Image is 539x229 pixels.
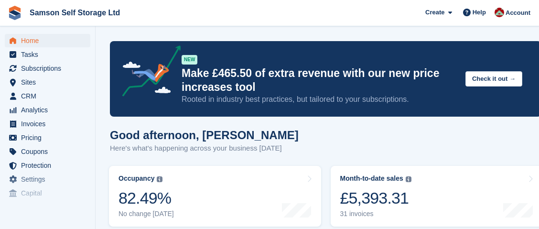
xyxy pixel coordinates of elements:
[473,8,486,17] span: Help
[5,159,90,172] a: menu
[406,176,411,182] img: icon-info-grey-7440780725fd019a000dd9b08b2336e03edf1995a4989e88bcd33f0948082b44.svg
[21,89,78,103] span: CRM
[425,8,444,17] span: Create
[26,5,124,21] a: Samson Self Storage Ltd
[21,173,78,186] span: Settings
[5,48,90,61] a: menu
[110,143,299,154] p: Here's what's happening across your business [DATE]
[119,210,174,218] div: No change [DATE]
[114,45,181,100] img: price-adjustments-announcement-icon-8257ccfd72463d97f412b2fc003d46551f7dbcb40ab6d574587a9cd5c0d94...
[340,188,411,208] div: £5,393.31
[5,145,90,158] a: menu
[21,48,78,61] span: Tasks
[182,55,197,65] div: NEW
[5,62,90,75] a: menu
[340,174,403,183] div: Month-to-date sales
[8,6,22,20] img: stora-icon-8386f47178a22dfd0bd8f6a31ec36ba5ce8667c1dd55bd0f319d3a0aa187defe.svg
[5,34,90,47] a: menu
[157,176,162,182] img: icon-info-grey-7440780725fd019a000dd9b08b2336e03edf1995a4989e88bcd33f0948082b44.svg
[119,174,154,183] div: Occupancy
[119,188,174,208] div: 82.49%
[182,94,458,105] p: Rooted in industry best practices, but tailored to your subscriptions.
[5,103,90,117] a: menu
[21,186,78,200] span: Capital
[5,89,90,103] a: menu
[5,131,90,144] a: menu
[21,145,78,158] span: Coupons
[21,76,78,89] span: Sites
[21,34,78,47] span: Home
[506,8,530,18] span: Account
[5,117,90,131] a: menu
[21,131,78,144] span: Pricing
[5,186,90,200] a: menu
[5,173,90,186] a: menu
[21,159,78,172] span: Protection
[110,129,299,142] h1: Good afternoon, [PERSON_NAME]
[109,166,321,227] a: Occupancy 82.49% No change [DATE]
[21,117,78,131] span: Invoices
[21,103,78,117] span: Analytics
[340,210,411,218] div: 31 invoices
[182,66,458,94] p: Make £465.50 of extra revenue with our new price increases tool
[465,71,522,87] button: Check it out →
[5,76,90,89] a: menu
[495,8,504,17] img: Ian
[21,62,78,75] span: Subscriptions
